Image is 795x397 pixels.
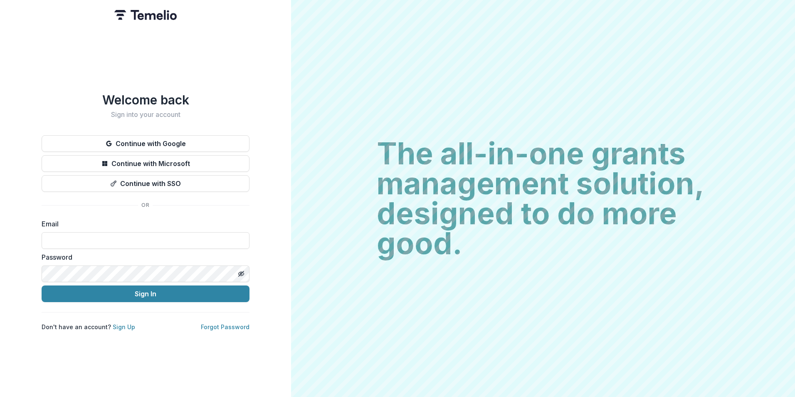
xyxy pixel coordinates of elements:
a: Forgot Password [201,323,249,330]
button: Continue with Google [42,135,249,152]
button: Continue with SSO [42,175,249,192]
img: Temelio [114,10,177,20]
h2: Sign into your account [42,111,249,119]
a: Sign Up [113,323,135,330]
button: Toggle password visibility [235,267,248,280]
button: Continue with Microsoft [42,155,249,172]
h1: Welcome back [42,92,249,107]
label: Password [42,252,244,262]
label: Email [42,219,244,229]
button: Sign In [42,285,249,302]
p: Don't have an account? [42,323,135,331]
